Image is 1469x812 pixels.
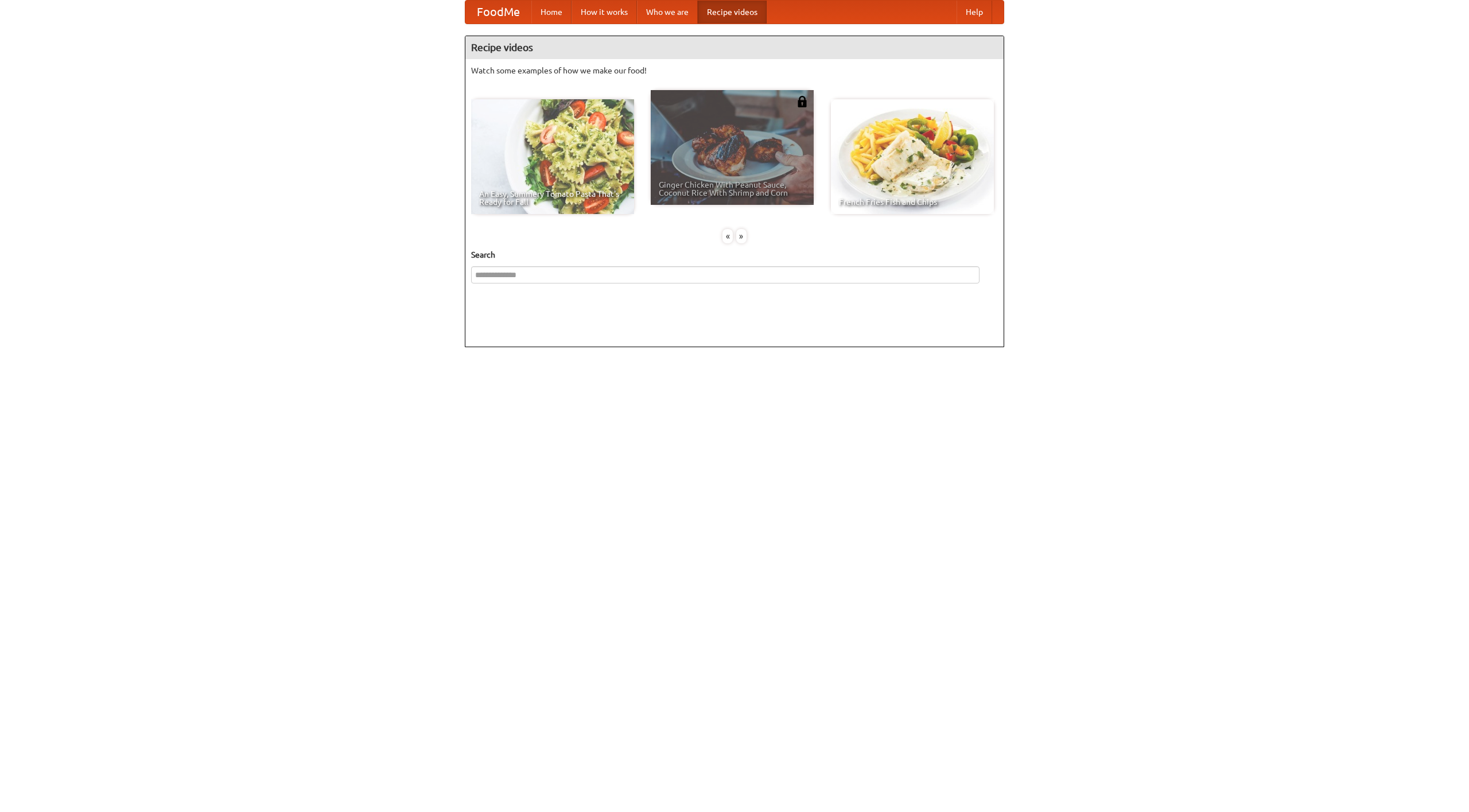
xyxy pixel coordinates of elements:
[698,1,767,24] a: Recipe videos
[531,1,572,24] a: Home
[471,249,998,261] h5: Search
[572,1,637,24] a: How it works
[471,99,634,214] a: An Easy, Summery Tomato Pasta That's Ready for Fall
[479,190,626,206] span: An Easy, Summery Tomato Pasta That's Ready for Fall
[736,229,747,243] div: »
[839,198,986,206] span: French Fries Fish and Chips
[471,65,998,76] p: Watch some examples of how we make our food!
[957,1,992,24] a: Help
[831,99,994,214] a: French Fries Fish and Chips
[465,36,1004,59] h4: Recipe videos
[637,1,698,24] a: Who we are
[796,96,808,107] img: 483408.png
[722,229,733,243] div: «
[465,1,531,24] a: FoodMe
